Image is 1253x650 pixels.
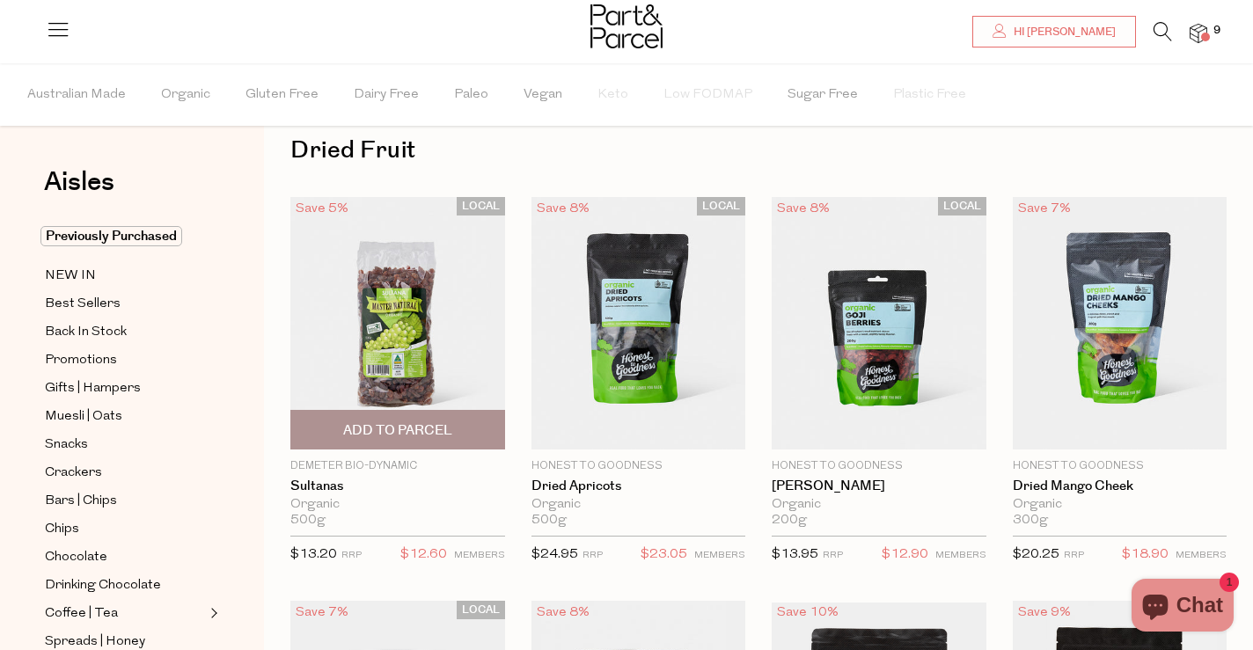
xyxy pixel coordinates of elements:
p: Honest to Goodness [772,458,986,474]
a: NEW IN [45,265,205,287]
div: Save 8% [531,197,595,221]
span: LOCAL [457,601,505,619]
span: LOCAL [697,197,745,215]
span: Keto [597,64,628,126]
a: 9 [1190,24,1207,42]
a: Chips [45,518,205,540]
span: Aisles [44,163,114,201]
div: Save 8% [531,601,595,624]
small: MEMBERS [694,551,745,560]
span: $20.25 [1013,548,1059,561]
a: Hi [PERSON_NAME] [972,16,1136,47]
span: $24.95 [531,548,578,561]
span: LOCAL [457,197,505,215]
span: Promotions [45,350,117,371]
span: Chips [45,519,79,540]
span: Hi [PERSON_NAME] [1009,25,1116,40]
div: Organic [531,497,746,513]
a: Chocolate [45,546,205,568]
span: $18.90 [1122,544,1169,566]
button: Expand/Collapse Coffee | Tea [206,603,218,624]
span: Gluten Free [245,64,319,126]
span: Dairy Free [354,64,419,126]
p: Honest to Goodness [1013,458,1227,474]
span: Chocolate [45,547,107,568]
a: Promotions [45,349,205,371]
span: 200g [772,513,807,529]
div: Organic [1013,497,1227,513]
a: Sultanas [290,478,505,494]
div: Save 10% [772,601,844,624]
a: Aisles [44,169,114,213]
div: Save 9% [1013,601,1076,624]
span: 300g [1013,513,1048,529]
span: Sugar Free [788,64,858,126]
a: [PERSON_NAME] [772,478,986,494]
span: Crackers [45,463,102,484]
span: Coffee | Tea [45,603,118,624]
div: Organic [772,497,986,513]
span: Australian Made [27,64,126,126]
p: Demeter Bio-Dynamic [290,458,505,474]
small: RRP [583,551,603,560]
div: Organic [290,497,505,513]
div: Save 7% [1013,197,1076,221]
a: Back In Stock [45,321,205,343]
span: Plastic Free [893,64,966,126]
span: $12.60 [400,544,447,566]
img: Part&Parcel [590,4,663,48]
span: Add To Parcel [343,421,452,440]
div: Save 7% [290,601,354,624]
a: Best Sellers [45,293,205,315]
div: Save 5% [290,197,354,221]
a: Previously Purchased [45,226,205,247]
small: RRP [823,551,843,560]
h1: Dried Fruit [290,130,1227,171]
small: MEMBERS [454,551,505,560]
a: Muesli | Oats [45,405,205,427]
span: $13.20 [290,548,337,561]
a: Snacks [45,434,205,456]
span: Vegan [524,64,562,126]
span: Back In Stock [45,322,127,343]
span: LOCAL [938,197,986,215]
span: NEW IN [45,266,96,287]
small: RRP [1064,551,1084,560]
a: Dried Mango Cheek [1013,478,1227,494]
span: 500g [290,513,326,529]
span: Best Sellers [45,294,121,315]
a: Coffee | Tea [45,603,205,624]
a: Dried Apricots [531,478,746,494]
img: Sultanas [290,197,505,449]
inbox-online-store-chat: Shopify online store chat [1126,579,1239,636]
span: $12.90 [882,544,928,566]
div: Save 8% [772,197,835,221]
span: Low FODMAP [663,64,752,126]
small: RRP [341,551,362,560]
span: Snacks [45,435,88,456]
small: MEMBERS [1176,551,1227,560]
span: Gifts | Hampers [45,378,141,399]
img: Goji Berries [772,197,986,449]
span: Organic [161,64,210,126]
span: 500g [531,513,567,529]
span: 9 [1209,23,1225,39]
a: Drinking Chocolate [45,574,205,596]
span: Paleo [454,64,488,126]
a: Bars | Chips [45,490,205,512]
small: MEMBERS [935,551,986,560]
span: Previously Purchased [40,226,182,246]
p: Honest to Goodness [531,458,746,474]
span: $13.95 [772,548,818,561]
span: Bars | Chips [45,491,117,512]
a: Crackers [45,462,205,484]
span: $23.05 [641,544,687,566]
button: Add To Parcel [290,410,505,449]
img: Dried Mango Cheek [1013,197,1227,449]
span: Muesli | Oats [45,406,122,427]
img: Dried Apricots [531,197,746,449]
span: Drinking Chocolate [45,575,161,596]
a: Gifts | Hampers [45,377,205,399]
